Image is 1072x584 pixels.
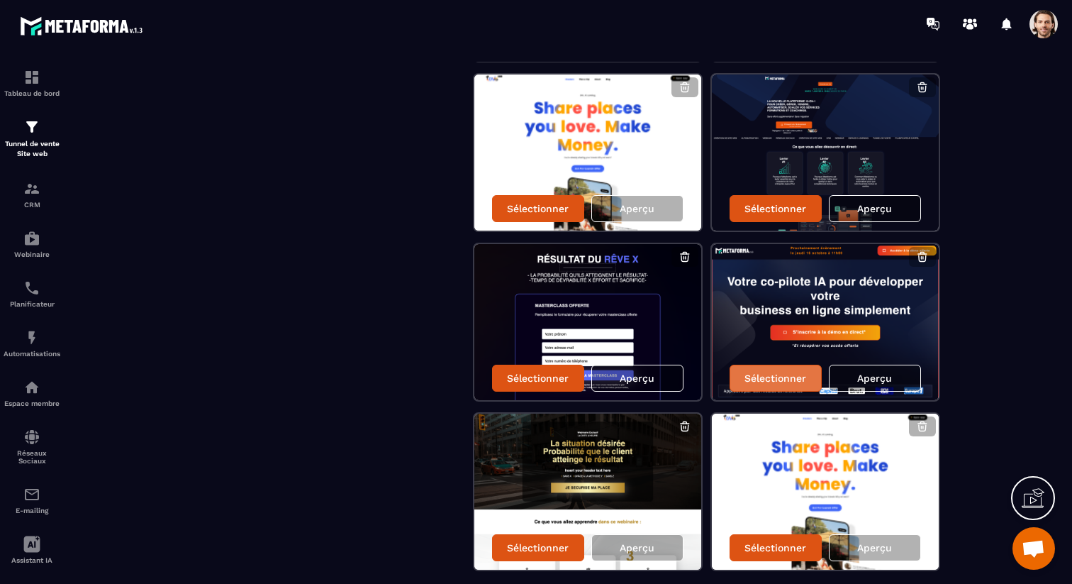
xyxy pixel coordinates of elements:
[23,429,40,446] img: social-network
[4,108,60,170] a: formationformationTunnel de vente Site web
[507,203,569,214] p: Sélectionner
[474,75,701,231] img: image
[712,75,939,231] img: image
[23,69,40,86] img: formation
[4,89,60,97] p: Tableau de bord
[712,244,939,400] img: image
[4,556,60,564] p: Assistant IA
[20,13,147,39] img: logo
[4,170,60,219] a: formationformationCRM
[1012,527,1055,570] div: Ouvrir le chat
[4,449,60,465] p: Réseaux Sociaux
[474,414,701,570] img: image
[23,119,40,136] img: formation
[4,201,60,209] p: CRM
[4,319,60,368] a: automationsautomationsAutomatisations
[4,269,60,319] a: schedulerschedulerPlanificateur
[23,180,40,197] img: formation
[744,542,806,553] p: Sélectionner
[507,373,569,384] p: Sélectionner
[4,525,60,575] a: Assistant IA
[620,203,654,214] p: Aperçu
[4,418,60,475] a: social-networksocial-networkRéseaux Sociaux
[23,230,40,247] img: automations
[23,329,40,346] img: automations
[4,400,60,407] p: Espace membre
[4,368,60,418] a: automationsautomationsEspace membre
[4,475,60,525] a: emailemailE-mailing
[4,250,60,258] p: Webinaire
[4,350,60,358] p: Automatisations
[744,203,806,214] p: Sélectionner
[620,542,654,553] p: Aperçu
[857,542,892,553] p: Aperçu
[4,139,60,159] p: Tunnel de vente Site web
[857,373,892,384] p: Aperçu
[23,280,40,297] img: scheduler
[4,300,60,308] p: Planificateur
[507,542,569,553] p: Sélectionner
[712,414,939,570] img: image
[23,379,40,396] img: automations
[23,486,40,503] img: email
[4,58,60,108] a: formationformationTableau de bord
[4,507,60,514] p: E-mailing
[744,373,806,384] p: Sélectionner
[474,244,701,400] img: image
[4,219,60,269] a: automationsautomationsWebinaire
[620,373,654,384] p: Aperçu
[857,203,892,214] p: Aperçu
